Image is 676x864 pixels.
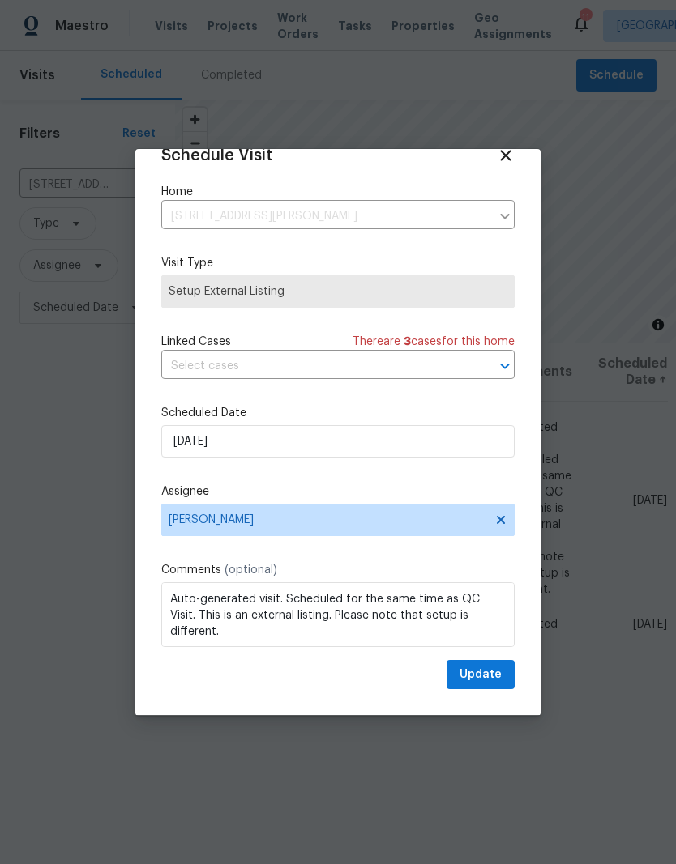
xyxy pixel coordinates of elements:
textarea: Auto-generated visit. Scheduled for the same time as QC Visit. This is an external listing. Pleas... [161,582,515,647]
input: Enter in an address [161,204,490,229]
label: Home [161,184,515,200]
span: There are case s for this home [353,334,515,350]
label: Comments [161,562,515,578]
label: Assignee [161,483,515,500]
span: (optional) [225,564,277,576]
span: Update [460,665,502,685]
span: Schedule Visit [161,147,272,164]
span: Close [497,147,515,164]
span: Setup External Listing [169,283,507,300]
label: Scheduled Date [161,405,515,421]
input: Select cases [161,354,469,379]
span: [PERSON_NAME] [169,513,486,526]
input: M/D/YYYY [161,425,515,458]
button: Update [447,660,515,690]
span: 3 [404,336,411,347]
span: Linked Cases [161,334,231,350]
label: Visit Type [161,255,515,271]
button: Open [494,355,516,377]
